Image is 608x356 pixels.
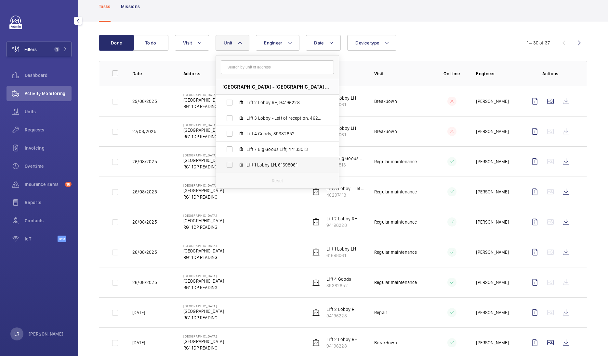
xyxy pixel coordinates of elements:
p: 94196228 [326,222,357,228]
p: [GEOGRAPHIC_DATA] [183,97,224,103]
p: LR [14,331,19,337]
span: Insurance items [25,181,62,188]
span: Beta [58,236,66,242]
p: [GEOGRAPHIC_DATA] [183,308,224,314]
input: Search by unit or address [221,60,334,74]
p: RG1 1DP READING [183,164,224,170]
p: Regular maintenance [374,249,417,255]
span: Filters [24,46,37,53]
p: [GEOGRAPHIC_DATA] [183,304,224,308]
span: Lift 4 Goods, 39382852 [246,130,322,137]
span: Visit [183,40,192,45]
span: Engineer [264,40,282,45]
p: [GEOGRAPHIC_DATA] [183,338,224,345]
p: RG1 1DP READING [183,254,224,261]
p: Visit [374,70,428,77]
p: [PERSON_NAME] [476,158,509,165]
p: [PERSON_NAME] [476,339,509,346]
p: Lift 7 Big Goods Lift [326,155,364,162]
p: Lift 2 Lobby RH [326,306,357,313]
span: Lift 3 Lobby - Left of reception, 46297413 [246,115,322,121]
p: 26/08/2025 [132,158,157,165]
p: RG1 1DP READING [183,133,224,140]
p: 27/08/2025 [132,128,156,135]
p: Actions [527,70,574,77]
p: Address [183,70,300,77]
p: 61698061 [326,252,356,259]
p: 39382852 [326,282,351,289]
p: Regular maintenance [374,189,417,195]
p: RG1 1DP READING [183,314,224,321]
p: Regular maintenance [374,219,417,225]
button: Engineer [256,35,299,51]
p: 94196228 [326,343,357,349]
p: Breakdown [374,128,397,135]
span: Invoicing [25,145,72,151]
button: To do [133,35,168,51]
p: Lift 1 Lobby LH [326,95,356,101]
p: 46297413 [326,192,364,198]
p: 26/08/2025 [132,279,157,286]
p: [GEOGRAPHIC_DATA] [183,153,224,157]
span: Requests [25,127,72,133]
span: Dashboard [25,72,72,79]
span: Unit [224,40,232,45]
p: [GEOGRAPHIC_DATA] [183,93,224,97]
p: [DATE] [132,309,145,316]
p: [GEOGRAPHIC_DATA] [183,274,224,278]
p: Lift 4 Goods [326,276,351,282]
span: Units [25,108,72,115]
span: Lift 2 Lobby RH, 94196228 [246,99,322,106]
p: RG1 1DP READING [183,224,224,230]
p: [GEOGRAPHIC_DATA] [183,127,224,133]
p: Repair [374,309,387,316]
span: Reports [25,199,72,206]
p: [GEOGRAPHIC_DATA] [183,157,224,164]
p: [PERSON_NAME] [476,279,509,286]
img: elevator.svg [312,309,320,316]
button: Done [99,35,134,51]
img: elevator.svg [312,248,320,256]
p: RG1 1DP READING [183,103,224,110]
p: [GEOGRAPHIC_DATA] [183,217,224,224]
p: 44133513 [326,162,364,168]
p: [GEOGRAPHIC_DATA] [183,214,224,217]
p: [PERSON_NAME] [476,98,509,104]
p: [PERSON_NAME] [476,219,509,225]
p: Engineer [476,70,517,77]
span: Device type [355,40,379,45]
p: [GEOGRAPHIC_DATA] [183,334,224,338]
span: [GEOGRAPHIC_DATA] - [GEOGRAPHIC_DATA] READING [222,83,332,90]
span: Activity Monitoring [25,90,72,97]
img: elevator.svg [312,218,320,226]
p: [DATE] [132,339,145,346]
span: 18 [65,182,72,187]
p: [GEOGRAPHIC_DATA] [183,248,224,254]
p: Lift 1 Lobby LH [326,125,356,131]
span: Date [314,40,324,45]
p: 61698061 [326,101,356,108]
p: [PERSON_NAME] [29,331,64,337]
button: Visit [175,35,209,51]
div: 1 – 30 of 37 [527,40,550,46]
p: 26/08/2025 [132,219,157,225]
p: 26/08/2025 [132,189,157,195]
p: [PERSON_NAME] [476,249,509,255]
button: Date [306,35,341,51]
span: IoT [25,236,58,242]
p: Lift 3 Lobby - Left of reception [326,185,364,192]
p: Lift 2 Lobby RH [326,215,357,222]
span: Lift 1 Lobby LH, 61698061 [246,162,322,168]
span: 1 [54,47,59,52]
p: [PERSON_NAME] [476,189,509,195]
button: Filters1 [7,42,72,57]
p: Lift 2 Lobby RH [326,336,357,343]
p: Regular maintenance [374,279,417,286]
p: 29/08/2025 [132,98,157,104]
p: [PERSON_NAME] [476,309,509,316]
p: [PERSON_NAME] [476,128,509,135]
p: RG1 1DP READING [183,284,224,291]
p: Missions [121,3,140,10]
p: [GEOGRAPHIC_DATA] [183,123,224,127]
p: RG1 1DP READING [183,194,224,200]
